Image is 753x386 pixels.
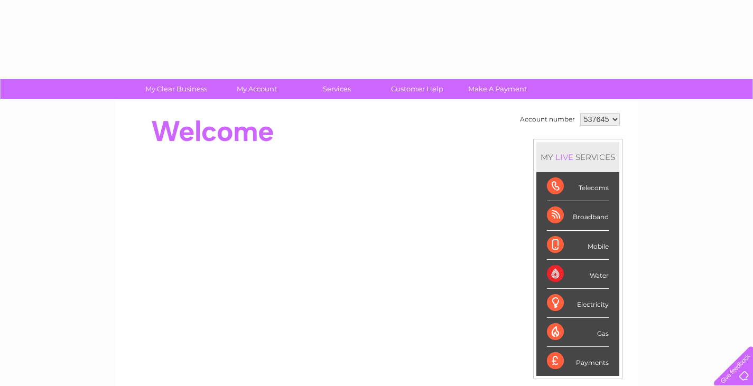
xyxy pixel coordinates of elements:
td: Account number [517,110,578,128]
a: My Account [213,79,300,99]
div: Electricity [547,289,609,318]
a: Services [293,79,380,99]
div: MY SERVICES [536,142,619,172]
div: Telecoms [547,172,609,201]
a: Make A Payment [454,79,541,99]
div: Gas [547,318,609,347]
div: LIVE [553,152,575,162]
div: Mobile [547,231,609,260]
div: Payments [547,347,609,375]
a: Customer Help [374,79,461,99]
a: My Clear Business [133,79,220,99]
div: Broadband [547,201,609,230]
div: Water [547,260,609,289]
